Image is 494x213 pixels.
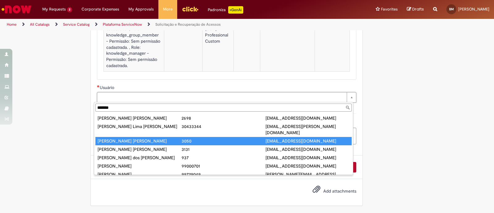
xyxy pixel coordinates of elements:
[266,171,350,184] div: [PERSON_NAME][EMAIL_ADDRESS][PERSON_NAME][DOMAIN_NAME]
[98,138,182,144] div: [PERSON_NAME] [PERSON_NAME]
[98,171,182,177] div: [PERSON_NAME]
[182,138,266,144] div: 3050
[98,146,182,152] div: [PERSON_NAME] [PERSON_NAME]
[98,123,182,130] div: [PERSON_NAME] Lima [PERSON_NAME]
[94,113,353,175] ul: Usuário
[98,115,182,121] div: [PERSON_NAME] [PERSON_NAME]
[266,163,350,169] div: [EMAIL_ADDRESS][DOMAIN_NAME]
[182,115,266,121] div: 2698
[266,155,350,161] div: [EMAIL_ADDRESS][DOMAIN_NAME]
[266,123,350,136] div: [EMAIL_ADDRESS][PERSON_NAME][DOMAIN_NAME]
[182,155,266,161] div: 937
[182,163,266,169] div: 99000701
[266,115,350,121] div: [EMAIL_ADDRESS][DOMAIN_NAME]
[98,163,182,169] div: [PERSON_NAME]
[182,123,266,130] div: 30433344
[266,146,350,152] div: [EMAIL_ADDRESS][DOMAIN_NAME]
[266,138,350,144] div: [EMAIL_ADDRESS][DOMAIN_NAME]
[182,171,266,177] div: 99729049
[182,146,266,152] div: 3131
[98,155,182,161] div: [PERSON_NAME] dos [PERSON_NAME]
